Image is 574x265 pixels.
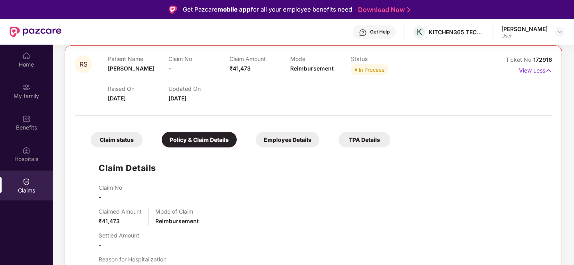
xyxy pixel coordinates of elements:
[256,132,319,147] div: Employee Details
[359,66,384,74] div: In Process
[407,6,410,14] img: Stroke
[370,29,390,35] div: Get Help
[162,132,237,147] div: Policy & Claim Details
[108,95,126,102] span: [DATE]
[99,161,156,175] h1: Claim Details
[230,65,251,72] span: ₹41,473
[79,61,87,68] span: RS
[359,29,367,37] img: svg+xml;base64,PHN2ZyBpZD0iSGVscC0zMngzMiIgeG1sbnM9Imh0dHA6Ly93d3cudzMub3JnLzIwMDAvc3ZnIiB3aWR0aD...
[99,241,101,248] span: -
[22,52,30,60] img: svg+xml;base64,PHN2ZyBpZD0iSG9tZSIgeG1sbnM9Imh0dHA6Ly93d3cudzMub3JnLzIwMDAvc3ZnIiB3aWR0aD0iMjAiIG...
[108,55,168,62] p: Patient Name
[10,27,61,37] img: New Pazcare Logo
[545,66,552,75] img: svg+xml;base64,PHN2ZyB4bWxucz0iaHR0cDovL3d3dy53My5vcmcvMjAwMC9zdmciIHdpZHRoPSIxNyIgaGVpZ2h0PSIxNy...
[108,85,168,92] p: Raised On
[99,184,122,191] p: Claim No
[22,115,30,123] img: svg+xml;base64,PHN2ZyBpZD0iQmVuZWZpdHMiIHhtbG5zPSJodHRwOi8vd3d3LnczLm9yZy8yMDAwL3N2ZyIgd2lkdGg9Ij...
[168,55,229,62] p: Claim No
[429,28,485,36] div: KITCHEN365 TECHNOLOGIES PRIVATE LIMITED
[338,132,390,147] div: TPA Details
[533,56,552,63] span: 172916
[155,218,199,224] span: Reimbursement
[91,132,143,147] div: Claim status
[218,6,251,13] strong: mobile app
[230,55,290,62] p: Claim Amount
[168,85,229,92] p: Updated On
[22,83,30,91] img: svg+xml;base64,PHN2ZyB3aWR0aD0iMjAiIGhlaWdodD0iMjAiIHZpZXdCb3g9IjAgMCAyMCAyMCIgZmlsbD0ibm9uZSIgeG...
[155,208,199,215] p: Mode of Claim
[290,65,334,72] span: Reimbursement
[108,65,154,72] span: [PERSON_NAME]
[290,55,351,62] p: Mode
[169,6,177,14] img: Logo
[99,194,101,200] span: -
[351,55,412,62] p: Status
[99,208,142,215] p: Claimed Amount
[501,33,548,39] div: User
[99,232,139,239] p: Settled Amount
[22,178,30,186] img: svg+xml;base64,PHN2ZyBpZD0iQ2xhaW0iIHhtbG5zPSJodHRwOi8vd3d3LnczLm9yZy8yMDAwL3N2ZyIgd2lkdGg9IjIwIi...
[417,27,422,37] span: K
[556,29,563,35] img: svg+xml;base64,PHN2ZyBpZD0iRHJvcGRvd24tMzJ4MzIiIHhtbG5zPSJodHRwOi8vd3d3LnczLm9yZy8yMDAwL3N2ZyIgd2...
[22,146,30,154] img: svg+xml;base64,PHN2ZyBpZD0iSG9zcGl0YWxzIiB4bWxucz0iaHR0cDovL3d3dy53My5vcmcvMjAwMC9zdmciIHdpZHRoPS...
[183,5,352,14] div: Get Pazcare for all your employee benefits need
[506,56,533,63] span: Ticket No
[358,6,408,14] a: Download Now
[99,218,120,224] span: ₹41,473
[519,64,552,75] p: View Less
[168,95,186,102] span: [DATE]
[99,256,166,263] p: Reason for Hospitalization
[501,25,548,33] div: [PERSON_NAME]
[168,65,171,72] span: -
